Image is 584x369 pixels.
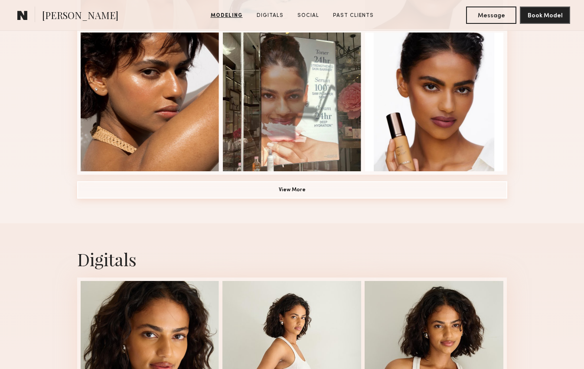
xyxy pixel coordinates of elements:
[42,9,118,24] span: [PERSON_NAME]
[77,248,507,271] div: Digitals
[207,12,246,20] a: Modeling
[520,7,570,24] button: Book Model
[520,11,570,19] a: Book Model
[294,12,323,20] a: Social
[330,12,377,20] a: Past Clients
[253,12,287,20] a: Digitals
[77,181,507,199] button: View More
[466,7,516,24] button: Message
